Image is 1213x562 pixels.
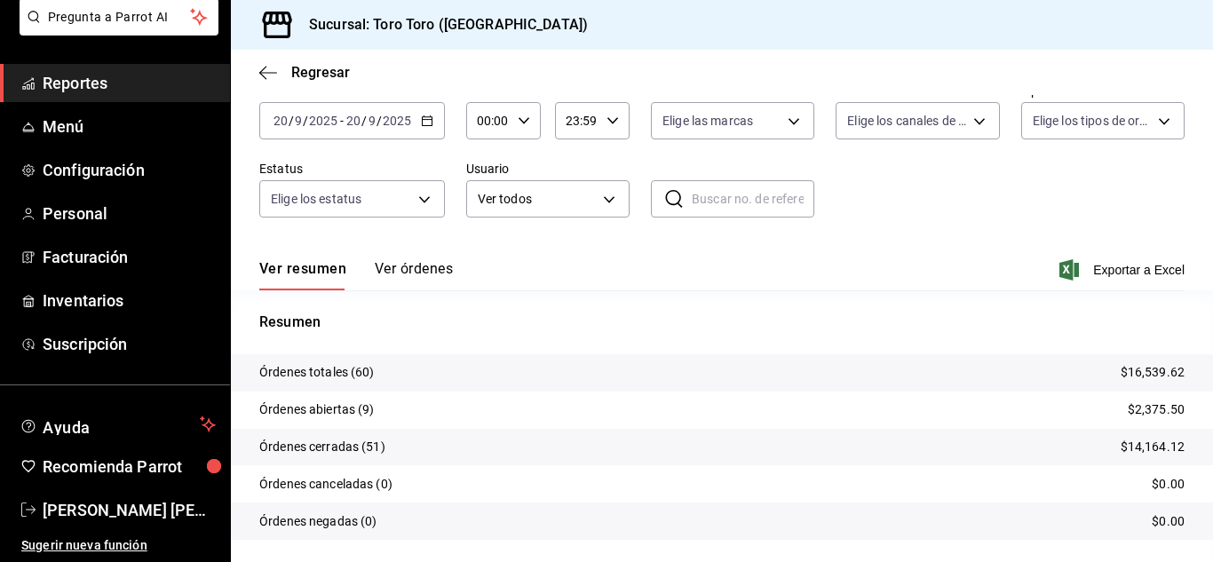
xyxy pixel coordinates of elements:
[43,498,216,522] span: [PERSON_NAME] [PERSON_NAME] [PERSON_NAME]
[43,115,216,139] span: Menú
[48,8,191,27] span: Pregunta a Parrot AI
[308,114,338,128] input: ----
[368,114,377,128] input: --
[345,114,361,128] input: --
[1033,112,1152,130] span: Elige los tipos de orden
[1121,438,1185,456] p: $14,164.12
[259,438,385,456] p: Órdenes cerradas (51)
[43,455,216,479] span: Recomienda Parrot
[12,20,218,39] a: Pregunta a Parrot AI
[466,84,541,97] label: Hora inicio
[295,14,588,36] h3: Sucursal: Toro Toro ([GEOGRAPHIC_DATA])
[43,245,216,269] span: Facturación
[303,114,308,128] span: /
[847,112,966,130] span: Elige los canales de venta
[271,190,361,208] span: Elige los estatus
[375,260,453,290] button: Ver órdenes
[555,84,630,97] label: Hora fin
[662,112,753,130] span: Elige las marcas
[259,363,375,382] p: Órdenes totales (60)
[1152,512,1185,531] p: $0.00
[21,536,216,555] span: Sugerir nueva función
[1128,400,1185,419] p: $2,375.50
[259,162,445,175] label: Estatus
[1121,363,1185,382] p: $16,539.62
[291,64,350,81] span: Regresar
[259,475,392,494] p: Órdenes canceladas (0)
[361,114,367,128] span: /
[377,114,382,128] span: /
[43,332,216,356] span: Suscripción
[340,114,344,128] span: -
[382,114,412,128] input: ----
[478,190,597,209] span: Ver todos
[259,260,346,290] button: Ver resumen
[294,114,303,128] input: --
[259,84,445,97] label: Fecha
[273,114,289,128] input: --
[259,260,453,290] div: navigation tabs
[259,512,377,531] p: Órdenes negadas (0)
[43,414,193,435] span: Ayuda
[692,181,814,217] input: Buscar no. de referencia
[259,400,375,419] p: Órdenes abiertas (9)
[43,71,216,95] span: Reportes
[1063,259,1185,281] button: Exportar a Excel
[466,162,630,175] label: Usuario
[43,202,216,226] span: Personal
[259,64,350,81] button: Regresar
[43,158,216,182] span: Configuración
[289,114,294,128] span: /
[259,312,1185,333] p: Resumen
[43,289,216,313] span: Inventarios
[1152,475,1185,494] p: $0.00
